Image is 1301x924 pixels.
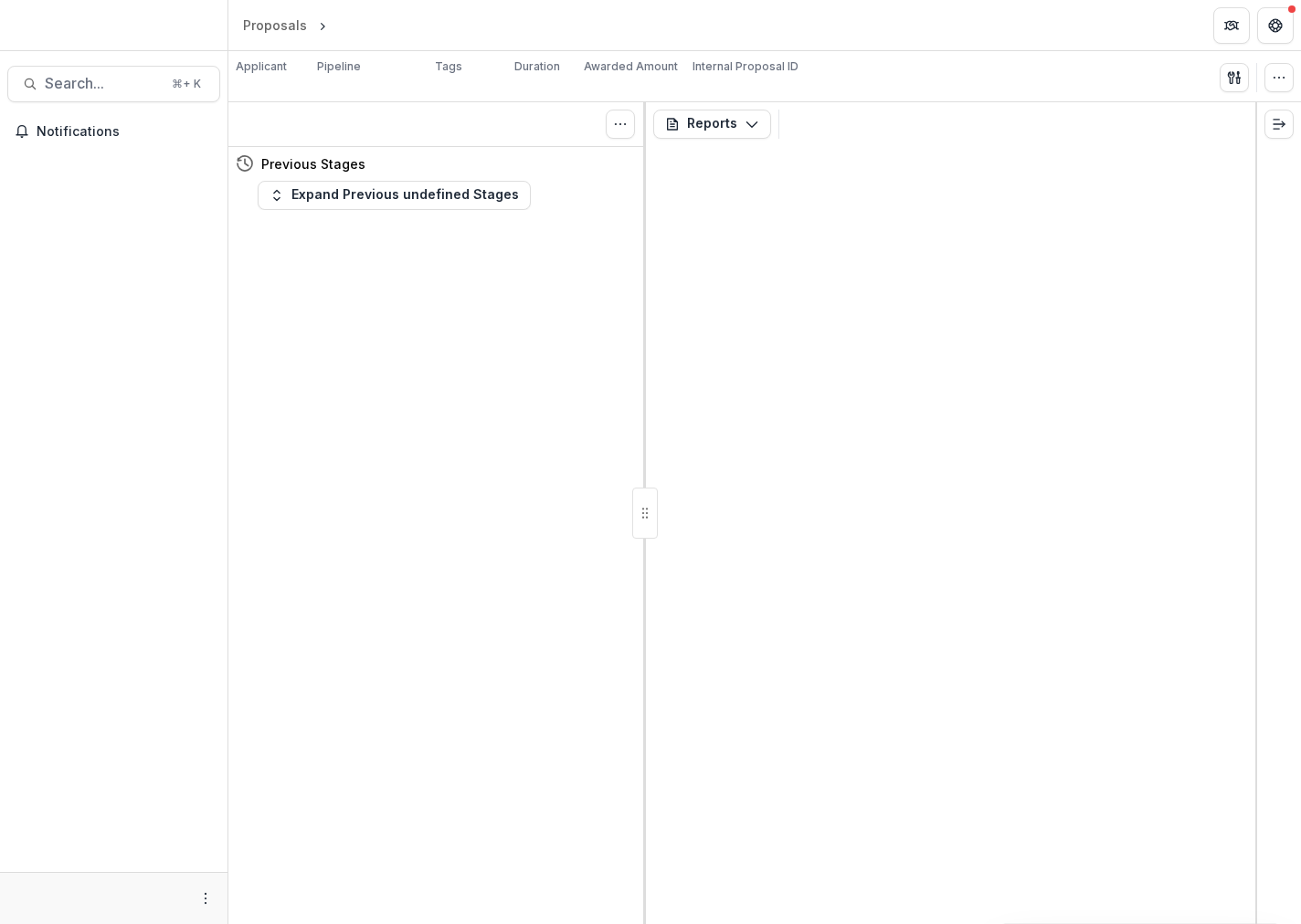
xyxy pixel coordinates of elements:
span: Search... [45,75,161,92]
div: ⌘ + K [168,74,205,94]
button: Toggle View Cancelled Tasks [606,110,635,139]
span: Notifications [37,124,213,140]
button: Partners [1213,7,1250,44]
button: Reports [653,110,771,139]
button: Expand right [1264,110,1294,139]
p: Pipeline [317,58,361,75]
div: Proposals [243,16,307,35]
button: Search... [7,66,220,102]
p: Tags [435,58,462,75]
p: Applicant [236,58,287,75]
a: Proposals [236,12,314,38]
p: Internal Proposal ID [693,58,799,75]
button: Expand Previous undefined Stages [258,181,531,210]
button: Notifications [7,117,220,146]
p: Duration [514,58,560,75]
p: Awarded Amount [584,58,678,75]
button: Get Help [1257,7,1294,44]
button: More [195,887,217,909]
nav: breadcrumb [236,12,408,38]
h4: Previous Stages [261,154,365,173]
